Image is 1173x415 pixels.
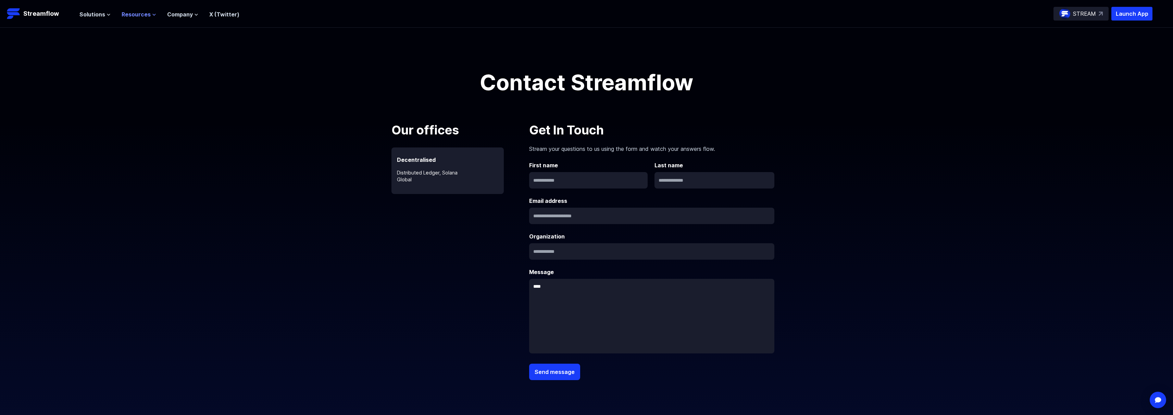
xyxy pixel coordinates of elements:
label: First name [529,161,649,169]
label: Message [529,268,774,276]
p: Streamflow [23,9,59,18]
label: Email address [529,197,774,205]
a: Streamflow [7,7,73,21]
span: Solutions [79,10,105,18]
p: Our offices [391,121,522,139]
a: STREAM [1053,7,1109,21]
p: STREAM [1073,10,1096,18]
span: Company [167,10,193,18]
a: X (Twitter) [209,11,239,18]
button: Company [167,10,198,18]
p: Distributed Ledger, Solana Global [391,164,504,183]
button: Launch App [1111,7,1152,21]
div: Open Intercom Messenger [1150,392,1166,408]
img: streamflow-logo-circle.png [1059,8,1070,19]
span: Resources [122,10,151,18]
h1: Contact Streamflow [433,72,741,93]
label: Last name [654,161,774,169]
button: Solutions [79,10,111,18]
img: Streamflow Logo [7,7,21,21]
img: top-right-arrow.svg [1099,12,1103,16]
p: Get In Touch [529,121,774,139]
button: Send message [529,364,580,380]
p: Stream your questions to us using the form and watch your answers flow. [529,139,774,153]
button: Resources [122,10,156,18]
p: Decentralised [391,147,504,164]
label: Organization [529,232,774,241]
